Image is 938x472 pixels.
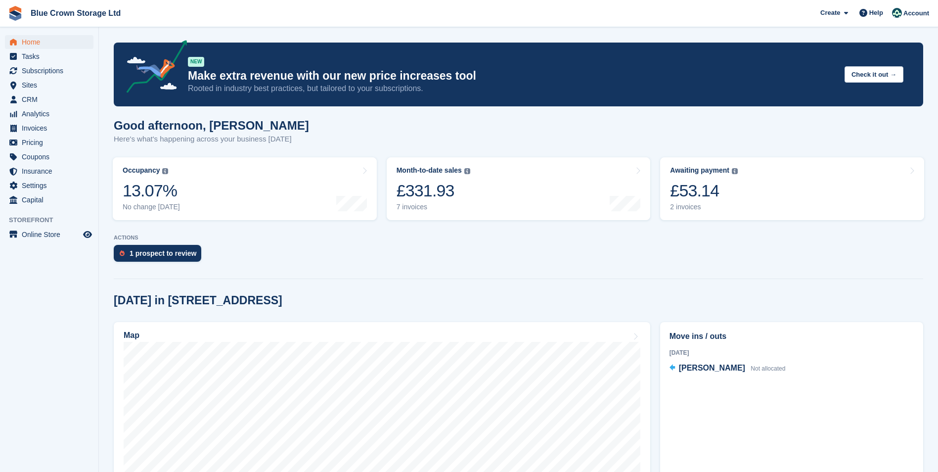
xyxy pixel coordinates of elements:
[120,250,125,256] img: prospect-51fa495bee0391a8d652442698ab0144808aea92771e9ea1ae160a38d050c398.svg
[670,181,738,201] div: £53.14
[5,64,93,78] a: menu
[670,348,914,357] div: [DATE]
[397,166,462,175] div: Month-to-date sales
[670,166,729,175] div: Awaiting payment
[5,179,93,192] a: menu
[5,35,93,49] a: menu
[5,164,93,178] a: menu
[114,245,206,267] a: 1 prospect to review
[387,157,651,220] a: Month-to-date sales £331.93 7 invoices
[397,181,470,201] div: £331.93
[732,168,738,174] img: icon-info-grey-7440780725fd019a000dd9b08b2336e03edf1995a4989e88bcd33f0948082b44.svg
[22,78,81,92] span: Sites
[845,66,903,83] button: Check it out →
[5,93,93,106] a: menu
[22,228,81,241] span: Online Store
[751,365,785,372] span: Not allocated
[123,203,180,211] div: No change [DATE]
[123,166,160,175] div: Occupancy
[5,193,93,207] a: menu
[114,235,923,241] p: ACTIONS
[464,168,470,174] img: icon-info-grey-7440780725fd019a000dd9b08b2336e03edf1995a4989e88bcd33f0948082b44.svg
[22,121,81,135] span: Invoices
[5,49,93,63] a: menu
[22,179,81,192] span: Settings
[118,40,187,96] img: price-adjustments-announcement-icon-8257ccfd72463d97f412b2fc003d46551f7dbcb40ab6d574587a9cd5c0d94...
[82,229,93,240] a: Preview store
[892,8,902,18] img: John Marshall
[9,215,98,225] span: Storefront
[5,78,93,92] a: menu
[670,203,738,211] div: 2 invoices
[22,107,81,121] span: Analytics
[123,181,180,201] div: 13.07%
[114,119,309,132] h1: Good afternoon, [PERSON_NAME]
[22,193,81,207] span: Capital
[27,5,125,21] a: Blue Crown Storage Ltd
[5,107,93,121] a: menu
[670,330,914,342] h2: Move ins / outs
[114,134,309,145] p: Here's what's happening across your business [DATE]
[869,8,883,18] span: Help
[124,331,139,340] h2: Map
[670,362,786,375] a: [PERSON_NAME] Not allocated
[5,121,93,135] a: menu
[660,157,924,220] a: Awaiting payment £53.14 2 invoices
[5,150,93,164] a: menu
[22,164,81,178] span: Insurance
[22,93,81,106] span: CRM
[22,150,81,164] span: Coupons
[397,203,470,211] div: 7 invoices
[5,136,93,149] a: menu
[8,6,23,21] img: stora-icon-8386f47178a22dfd0bd8f6a31ec36ba5ce8667c1dd55bd0f319d3a0aa187defe.svg
[113,157,377,220] a: Occupancy 13.07% No change [DATE]
[188,69,837,83] p: Make extra revenue with our new price increases tool
[679,364,745,372] span: [PERSON_NAME]
[22,35,81,49] span: Home
[188,57,204,67] div: NEW
[903,8,929,18] span: Account
[820,8,840,18] span: Create
[188,83,837,94] p: Rooted in industry best practices, but tailored to your subscriptions.
[22,136,81,149] span: Pricing
[5,228,93,241] a: menu
[114,294,282,307] h2: [DATE] in [STREET_ADDRESS]
[162,168,168,174] img: icon-info-grey-7440780725fd019a000dd9b08b2336e03edf1995a4989e88bcd33f0948082b44.svg
[130,249,196,257] div: 1 prospect to review
[22,49,81,63] span: Tasks
[22,64,81,78] span: Subscriptions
